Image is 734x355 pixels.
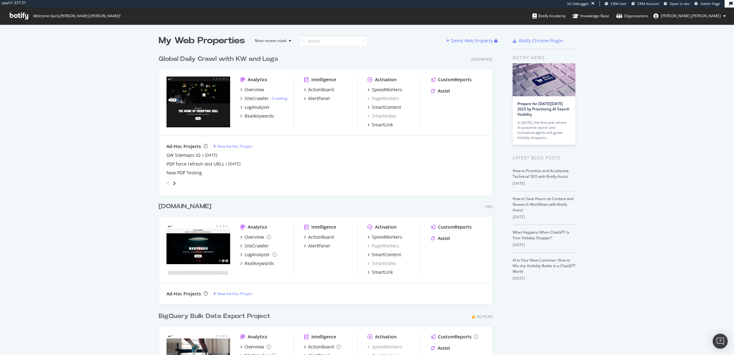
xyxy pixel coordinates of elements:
div: angle-left [164,178,172,188]
a: Assist [431,345,450,351]
div: Organizations [616,13,648,19]
div: Intelligence [311,224,336,230]
a: CRM Account [631,1,659,6]
div: CustomReports [438,77,472,83]
span: Admin Page [700,1,720,6]
a: SmartLink [367,269,393,275]
div: Latest Blog Posts [513,154,576,161]
div: Pro [485,204,493,209]
div: ActionBoard [308,344,334,350]
div: CustomReports [438,334,472,340]
a: LogAnalyzer [240,104,270,110]
a: LogAnalyzer [240,252,277,258]
a: SpeedWorkers [367,234,402,240]
a: CustomReports [431,77,472,83]
div: Open Intercom Messenger [713,334,728,349]
a: BigQuery Bulk Data Export Project [159,312,273,321]
a: PageWorkers [367,95,399,102]
a: ActionBoard [304,344,341,350]
a: Open in dev [664,1,690,6]
div: Activation [375,224,397,230]
a: Overview [240,344,271,350]
button: Most recent crawl [250,36,294,46]
div: SmartContent [372,252,401,258]
a: RealKeywords [240,113,274,119]
button: Demo Web Property [446,36,494,46]
div: SmartLink [372,269,393,275]
span: Welcome back, [PERSON_NAME].[PERSON_NAME] ! [33,13,120,19]
a: [DATE] [228,161,240,167]
a: CustomReports [431,334,478,340]
a: SmartContent [367,104,401,110]
div: Overview [245,234,264,240]
div: Activation [375,334,397,340]
div: SmartContent [372,104,401,110]
a: AlertPanel [304,243,330,249]
a: PageWorkers [367,243,399,249]
div: No Plan [477,314,493,319]
div: [DOMAIN_NAME] [159,202,211,211]
span: CRM Account [637,1,659,6]
a: ActionBoard [304,87,334,93]
a: Prepare for [DATE][DATE] 2025 by Prioritizing AI Search Visibility [517,101,570,117]
div: Analytics [248,224,267,230]
a: New Ad-Hoc Project [213,291,252,296]
div: Overview [245,87,264,93]
a: New PDP Testing [166,170,202,176]
div: Assist [438,235,450,241]
div: [DATE] [513,181,576,186]
div: angle-right [172,180,177,187]
a: Botify Chrome Plugin [513,38,563,44]
a: New Ad-Hoc Project [213,144,252,149]
a: Overview [240,234,271,240]
div: CustomReports [438,224,472,230]
a: SiteCrawler [240,243,269,249]
div: - [270,96,288,101]
a: Admin Page [694,1,720,6]
a: PDP force refresh test URLs [166,161,224,167]
a: Crawling [272,96,288,101]
a: Assist [431,88,450,94]
a: SmartIndex [367,113,396,119]
div: Knowledge Base [573,13,609,19]
div: SmartLink [372,122,393,128]
a: Knowledge Base [573,8,609,24]
div: New Ad-Hoc Project [218,144,252,149]
div: [DATE] [513,276,576,281]
div: LogAnalyzer [245,252,270,258]
div: Most recent crawl [255,39,286,43]
div: Assist [438,88,450,94]
div: Global Daily Crawl with KW and Logs [159,55,278,64]
div: AlertPanel [308,95,330,102]
div: Intelligence [311,77,336,83]
div: Botify Academy [532,13,566,19]
div: Botify news [513,54,576,61]
a: [DATE] [205,152,217,158]
div: LogAnalyzer [245,104,270,110]
div: [DATE] [513,242,576,248]
div: SiteCrawler [245,243,269,249]
a: Botify Academy [532,8,566,24]
div: ActionBoard [308,234,334,240]
a: Demo Web Property [446,38,494,43]
div: BigQuery Bulk Data Export Project [159,312,270,321]
a: Assist [431,235,450,241]
a: SpeedWorkers [367,87,402,93]
div: SmartIndex [367,260,396,267]
div: Ad-Hoc Projects [166,291,201,297]
div: Analytics [248,77,267,83]
a: SmartLink [367,122,393,128]
div: SpeedWorkers [367,344,402,350]
div: Viz Debugger: [567,1,590,6]
a: How to Save Hours on Content and Research Workflows with Botify Assist [513,196,573,213]
div: In [DATE], the first year where AI-powered search and commerce agents will guide holiday shoppers… [517,120,571,140]
a: ActionBoard [304,234,334,240]
a: Organizations [616,8,648,24]
a: Global Daily Crawl with KW and Logs [159,55,281,64]
div: RealKeywords [245,113,274,119]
